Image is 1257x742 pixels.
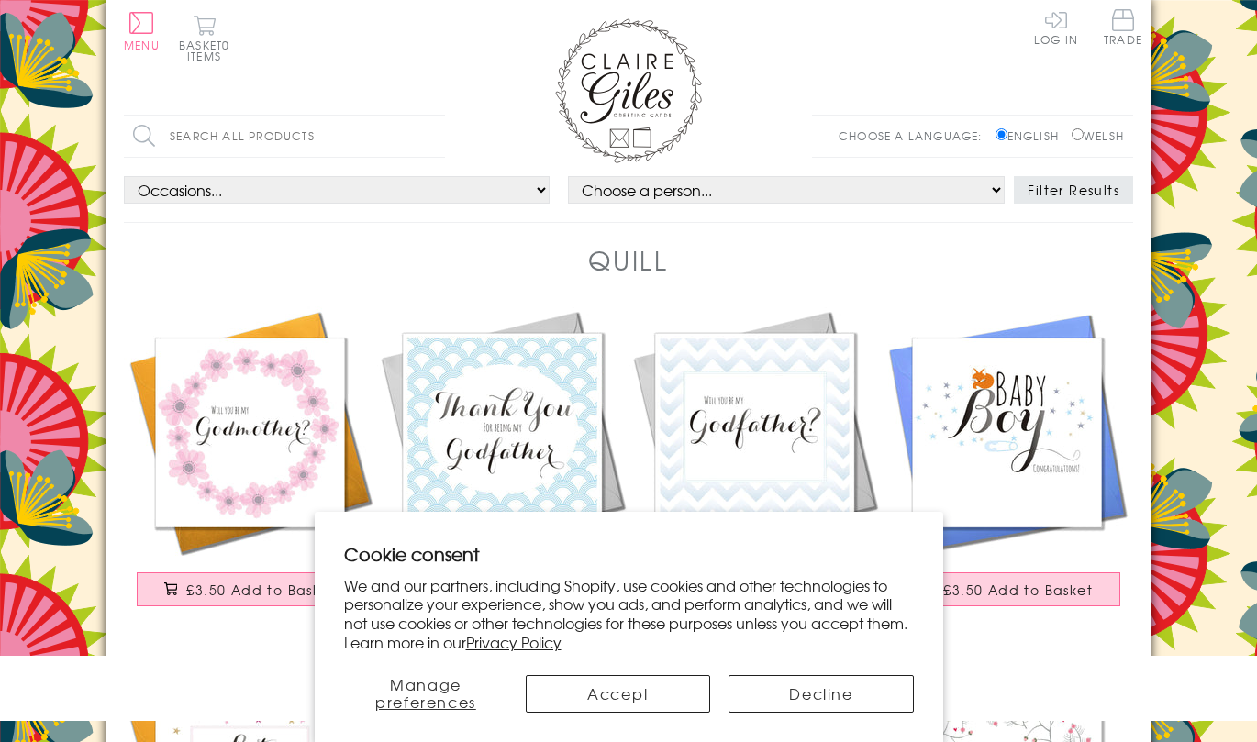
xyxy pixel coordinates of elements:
[344,576,914,652] p: We and our partners, including Shopify, use cookies and other technologies to personalize your ex...
[186,581,336,599] span: £3.50 Add to Basket
[124,37,160,53] span: Menu
[894,572,1121,606] button: £3.50 Add to Basket
[1104,9,1142,49] a: Trade
[376,306,628,625] a: Religious Occassions Card, Blue Circles, Thank You for being my Godfather £3.50 Add to Basket
[1072,128,1084,140] input: Welsh
[466,631,562,653] a: Privacy Policy
[375,673,476,713] span: Manage preferences
[427,116,445,157] input: Search
[137,572,364,606] button: £3.50 Add to Basket
[124,116,445,157] input: Search all products
[124,306,376,625] a: Religious Occassions Card, Pink Flowers, Will you be my Godmother? £3.50 Add to Basket
[729,675,913,713] button: Decline
[628,306,881,559] img: Religious Occassions Card, Blue Stripes, Will you be my Godfather?
[1072,127,1124,144] label: Welsh
[526,675,710,713] button: Accept
[1104,9,1142,45] span: Trade
[881,306,1133,625] a: Baby Card, Sleeping Fox, Baby Boy Congratulations £3.50 Add to Basket
[343,675,507,713] button: Manage preferences
[996,128,1007,140] input: English
[124,12,160,50] button: Menu
[376,306,628,559] img: Religious Occassions Card, Blue Circles, Thank You for being my Godfather
[124,306,376,559] img: Religious Occassions Card, Pink Flowers, Will you be my Godmother?
[344,541,914,567] h2: Cookie consent
[555,18,702,163] img: Claire Giles Greetings Cards
[628,306,881,625] a: Religious Occassions Card, Blue Stripes, Will you be my Godfather? £3.50 Add to Basket
[1014,176,1133,204] button: Filter Results
[839,127,992,144] p: Choose a language:
[1034,9,1078,45] a: Log In
[187,37,229,64] span: 0 items
[943,581,1093,599] span: £3.50 Add to Basket
[588,241,669,279] h1: Quill
[881,306,1133,559] img: Baby Card, Sleeping Fox, Baby Boy Congratulations
[179,15,229,61] button: Basket0 items
[996,127,1068,144] label: English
